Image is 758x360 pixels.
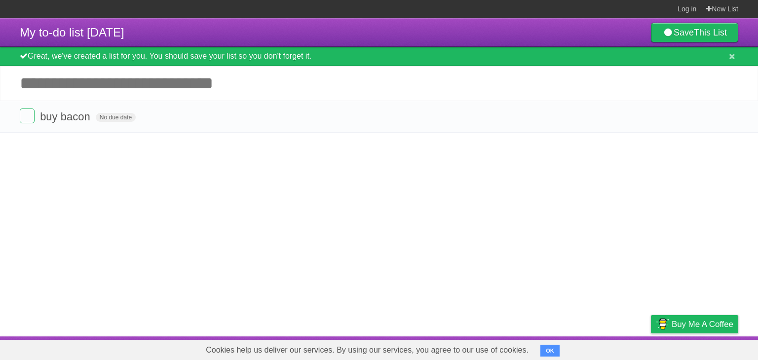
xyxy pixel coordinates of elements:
span: No due date [96,113,136,122]
a: SaveThis List [651,23,738,42]
span: Buy me a coffee [672,316,733,333]
a: Suggest a feature [676,339,738,358]
span: My to-do list [DATE] [20,26,124,39]
button: OK [540,345,560,357]
span: Cookies help us deliver our services. By using our services, you agree to our use of cookies. [196,340,538,360]
a: Buy me a coffee [651,315,738,333]
img: Buy me a coffee [656,316,669,332]
a: Privacy [638,339,664,358]
a: Developers [552,339,592,358]
a: Terms [605,339,626,358]
b: This List [694,28,727,37]
a: About [520,339,540,358]
label: Done [20,108,35,123]
span: buy bacon [40,110,93,123]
